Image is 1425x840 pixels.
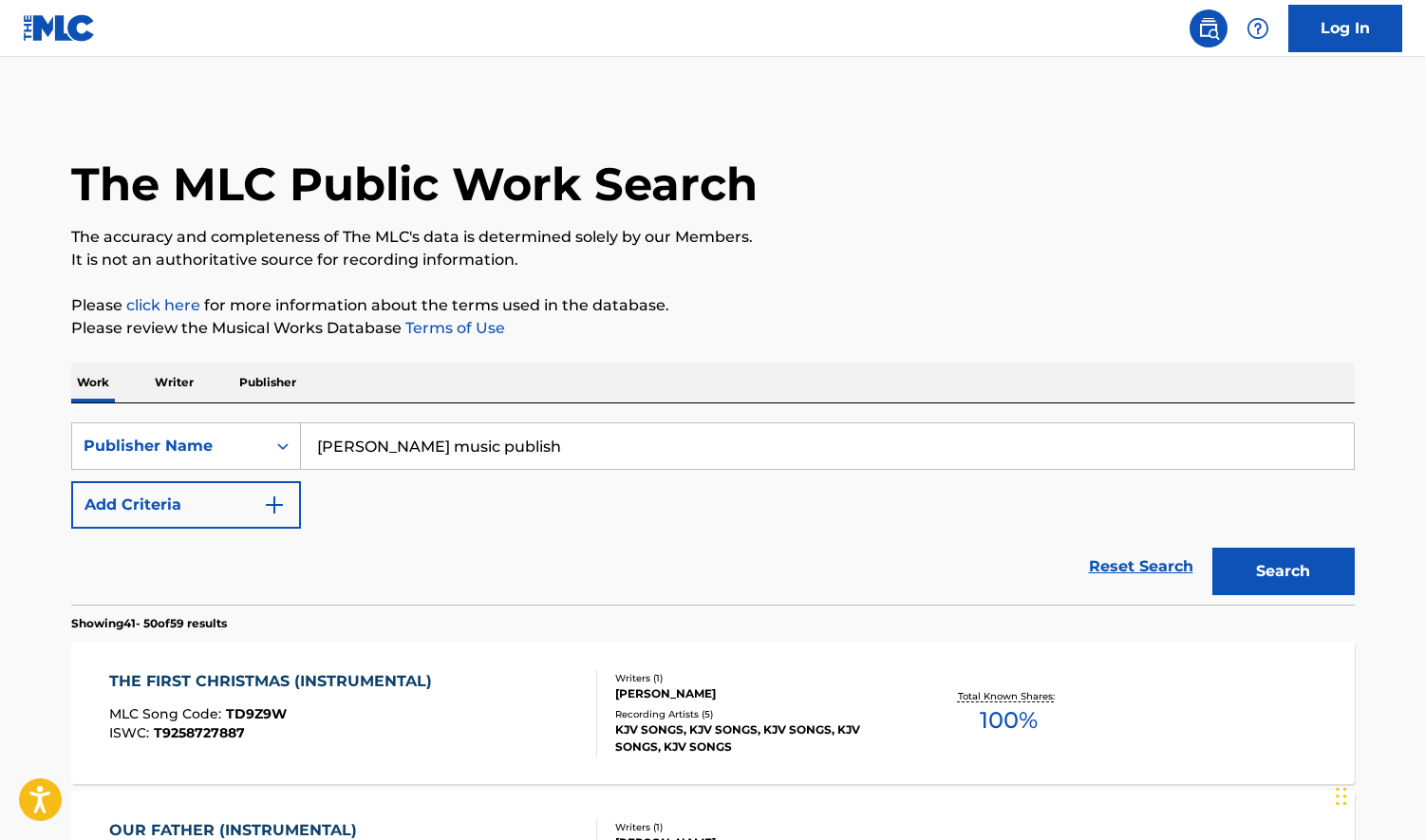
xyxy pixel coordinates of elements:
[1079,546,1203,588] a: Reset Search
[1288,5,1402,52] a: Log In
[1330,749,1425,840] iframe: Chat Widget
[154,724,245,741] span: T9258727887
[1336,768,1347,825] div: ドラッグ
[226,705,287,722] span: TD9Z9W
[615,685,902,702] div: [PERSON_NAME]
[615,671,902,685] div: Writers ( 1 )
[149,363,199,402] p: Writer
[126,296,200,314] a: click here
[71,642,1355,784] a: THE FIRST CHRISTMAS (INSTRUMENTAL)MLC Song Code:TD9Z9WISWC:T9258727887Writers (1)[PERSON_NAME]Rec...
[1330,749,1425,840] div: チャットウィジェット
[980,703,1038,737] span: 100 %
[71,422,1355,605] form: Search Form
[402,319,505,337] a: Terms of Use
[71,249,1355,271] p: It is not an authoritative source for recording information.
[109,705,226,722] span: MLC Song Code :
[109,724,154,741] span: ISWC :
[615,721,902,756] div: KJV SONGS, KJV SONGS, KJV SONGS, KJV SONGS, KJV SONGS
[1190,9,1228,47] a: Public Search
[615,707,902,721] div: Recording Artists ( 5 )
[1247,17,1269,40] img: help
[71,156,758,213] h1: The MLC Public Work Search
[71,615,227,632] p: Showing 41 - 50 of 59 results
[23,14,96,42] img: MLC Logo
[71,294,1355,317] p: Please for more information about the terms used in the database.
[71,317,1355,340] p: Please review the Musical Works Database
[1239,9,1277,47] div: Help
[71,481,301,529] button: Add Criteria
[71,226,1355,249] p: The accuracy and completeness of The MLC's data is determined solely by our Members.
[84,435,254,457] div: Publisher Name
[615,820,902,834] div: Writers ( 1 )
[71,363,115,402] p: Work
[263,494,286,516] img: 9d2ae6d4665cec9f34b9.svg
[1197,17,1220,40] img: search
[958,689,1059,703] p: Total Known Shares:
[1212,548,1355,595] button: Search
[234,363,302,402] p: Publisher
[109,670,441,693] div: THE FIRST CHRISTMAS (INSTRUMENTAL)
